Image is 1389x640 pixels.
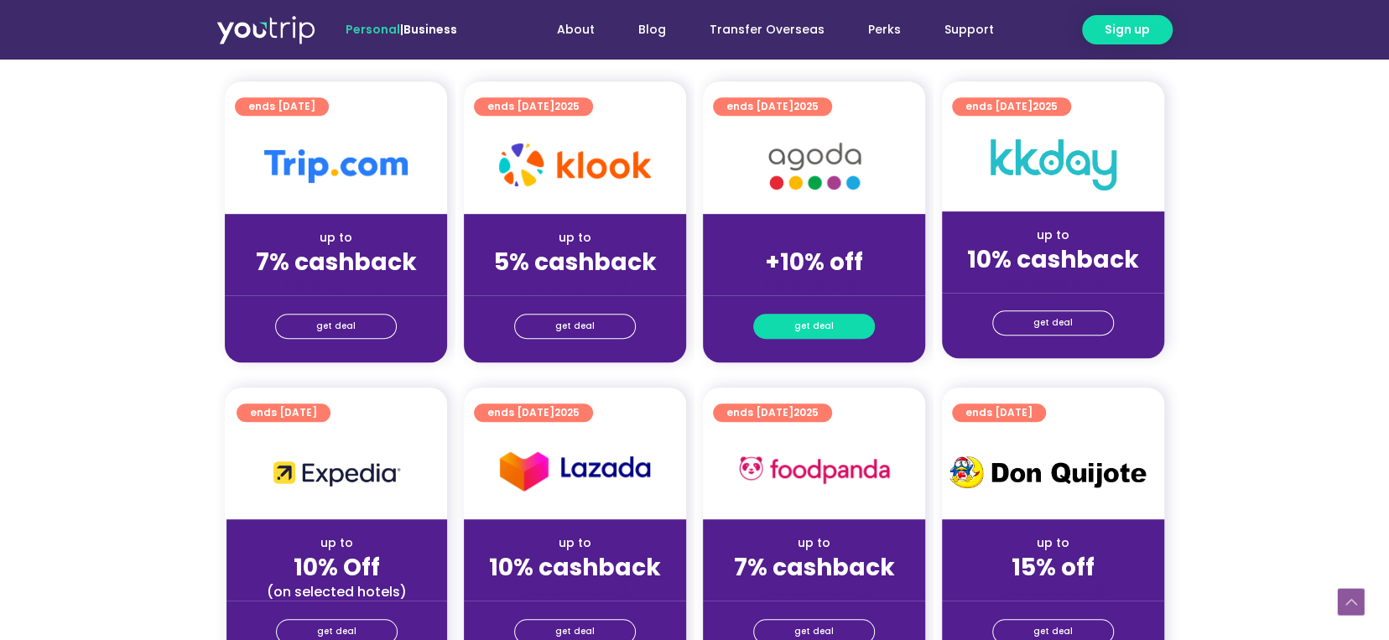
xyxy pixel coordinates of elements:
[240,583,434,601] div: (on selected hotels)
[237,403,330,422] a: ends [DATE]
[477,229,673,247] div: up to
[487,403,580,422] span: ends [DATE]
[474,403,593,422] a: ends [DATE]2025
[794,315,834,338] span: get deal
[238,278,434,295] div: (for stays only)
[793,405,819,419] span: 2025
[240,534,434,552] div: up to
[554,405,580,419] span: 2025
[793,99,819,113] span: 2025
[726,403,819,422] span: ends [DATE]
[688,14,846,45] a: Transfer Overseas
[955,226,1151,244] div: up to
[554,99,580,113] span: 2025
[713,403,832,422] a: ends [DATE]2025
[238,229,434,247] div: up to
[477,278,673,295] div: (for stays only)
[489,551,661,584] strong: 10% cashback
[955,583,1151,601] div: (for stays only)
[474,97,593,116] a: ends [DATE]2025
[555,315,595,338] span: get deal
[734,551,895,584] strong: 7% cashback
[753,314,875,339] a: get deal
[955,275,1151,293] div: (for stays only)
[955,534,1151,552] div: up to
[494,246,657,278] strong: 5% cashback
[256,246,417,278] strong: 7% cashback
[248,97,315,116] span: ends [DATE]
[250,403,317,422] span: ends [DATE]
[616,14,688,45] a: Blog
[726,97,819,116] span: ends [DATE]
[316,315,356,338] span: get deal
[967,243,1139,276] strong: 10% cashback
[1033,99,1058,113] span: 2025
[294,551,380,584] strong: 10% Off
[514,314,636,339] a: get deal
[487,97,580,116] span: ends [DATE]
[713,97,832,116] a: ends [DATE]2025
[992,310,1114,336] a: get deal
[716,278,912,295] div: (for stays only)
[346,21,400,38] span: Personal
[235,97,329,116] a: ends [DATE]
[477,583,673,601] div: (for stays only)
[477,534,673,552] div: up to
[716,583,912,601] div: (for stays only)
[1105,21,1150,39] span: Sign up
[923,14,1016,45] a: Support
[1082,15,1173,44] a: Sign up
[403,21,457,38] a: Business
[275,314,397,339] a: get deal
[716,534,912,552] div: up to
[1033,311,1073,335] span: get deal
[502,14,1016,45] nav: Menu
[1012,551,1095,584] strong: 15% off
[952,97,1071,116] a: ends [DATE]2025
[965,403,1033,422] span: ends [DATE]
[965,97,1058,116] span: ends [DATE]
[952,403,1046,422] a: ends [DATE]
[799,229,830,246] span: up to
[846,14,923,45] a: Perks
[535,14,616,45] a: About
[346,21,457,38] span: |
[765,246,863,278] strong: +10% off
